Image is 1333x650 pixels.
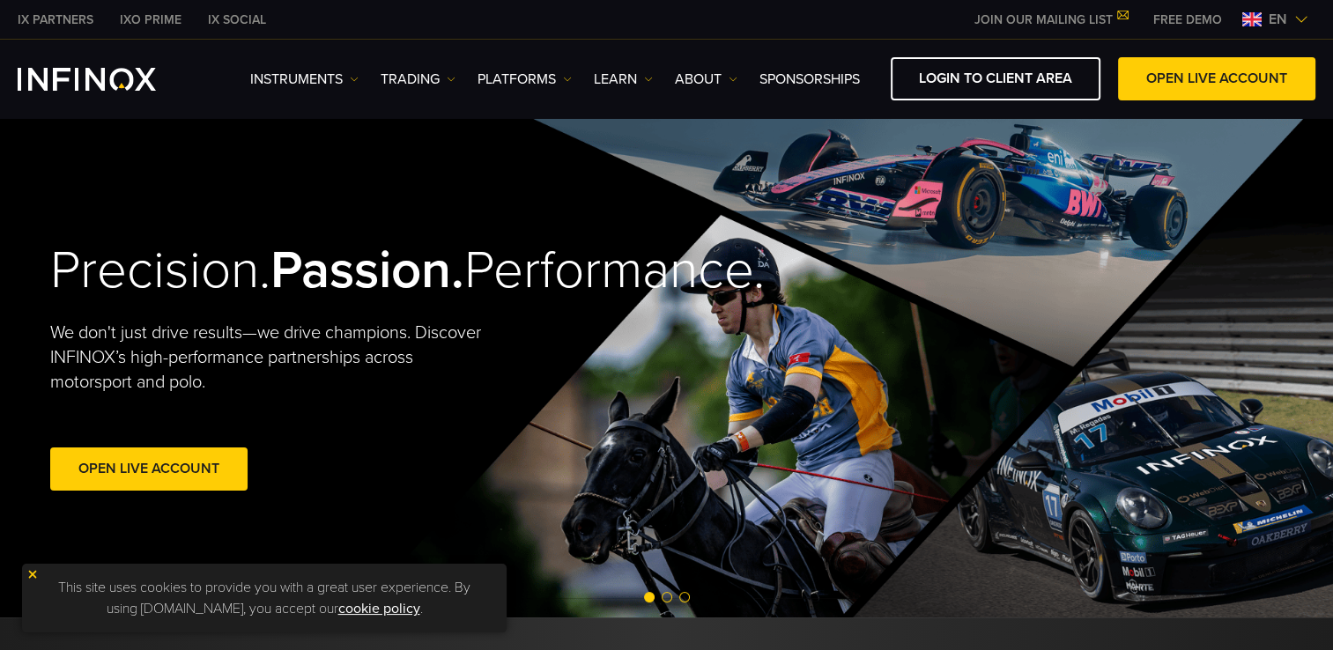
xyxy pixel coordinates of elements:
span: Go to slide 2 [662,592,672,602]
p: We don't just drive results—we drive champions. Discover INFINOX’s high-performance partnerships ... [50,321,494,395]
span: Go to slide 3 [679,592,690,602]
a: JOIN OUR MAILING LIST [961,12,1140,27]
a: INFINOX MENU [1140,11,1235,29]
p: This site uses cookies to provide you with a great user experience. By using [DOMAIN_NAME], you a... [31,572,498,624]
a: INFINOX [107,11,195,29]
a: Open Live Account [50,447,248,491]
span: Go to slide 1 [644,592,655,602]
a: INFINOX Logo [18,68,197,91]
a: Learn [594,69,653,90]
img: yellow close icon [26,568,39,580]
a: cookie policy [338,600,420,617]
strong: Passion. [270,239,464,302]
a: SPONSORSHIPS [759,69,860,90]
h2: Precision. Performance. [50,239,605,303]
a: PLATFORMS [478,69,572,90]
a: INFINOX [195,11,279,29]
span: en [1262,9,1294,30]
a: OPEN LIVE ACCOUNT [1118,57,1315,100]
a: TRADING [381,69,455,90]
a: Instruments [250,69,359,90]
a: LOGIN TO CLIENT AREA [891,57,1100,100]
a: INFINOX [4,11,107,29]
a: ABOUT [675,69,737,90]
